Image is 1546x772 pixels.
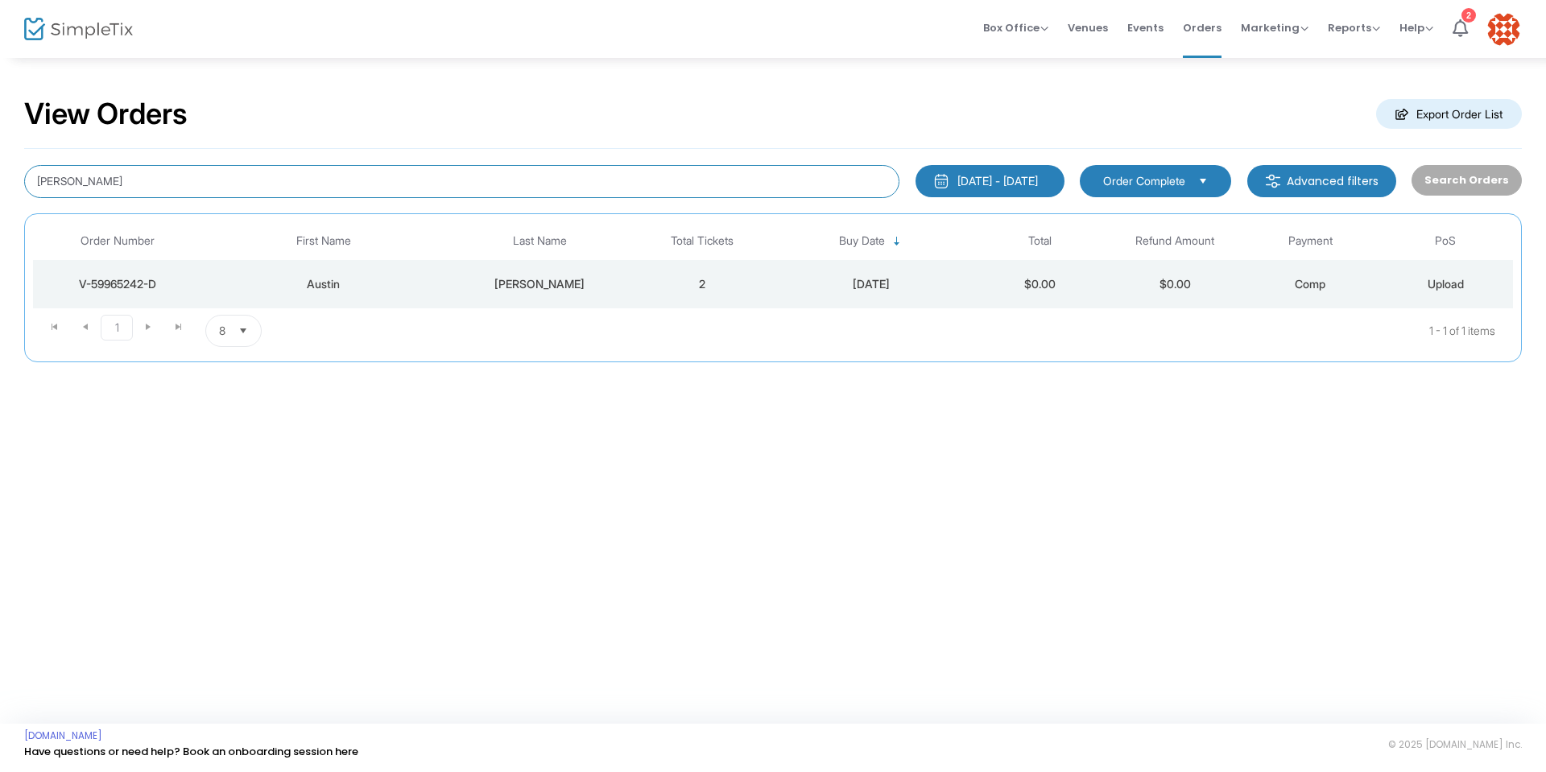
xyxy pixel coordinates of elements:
span: Events [1127,7,1164,48]
span: Venues [1068,7,1108,48]
span: Comp [1295,277,1325,291]
div: V-59965242-D [37,276,198,292]
div: [DATE] - [DATE] [957,173,1038,189]
m-button: Advanced filters [1247,165,1396,197]
th: Refund Amount [1107,222,1242,260]
span: Last Name [513,234,567,248]
span: 8 [219,323,225,339]
button: Select [232,316,254,346]
span: Reports [1328,20,1380,35]
td: 2 [635,260,770,308]
td: $0.00 [973,260,1108,308]
div: Austin [206,276,441,292]
span: Upload [1428,277,1464,291]
kendo-pager-info: 1 - 1 of 1 items [422,315,1495,347]
button: [DATE] - [DATE] [916,165,1064,197]
span: Help [1399,20,1433,35]
a: Have questions or need help? Book an onboarding session here [24,744,358,759]
td: $0.00 [1107,260,1242,308]
div: 9/19/2025 [774,276,969,292]
span: Payment [1288,234,1333,248]
img: filter [1265,173,1281,189]
div: Data table [33,222,1513,308]
span: © 2025 [DOMAIN_NAME] Inc. [1388,738,1522,751]
a: [DOMAIN_NAME] [24,729,102,742]
span: Marketing [1241,20,1308,35]
span: Page 1 [101,315,133,341]
span: Sortable [891,235,903,248]
th: Total Tickets [635,222,770,260]
span: Box Office [983,20,1048,35]
m-button: Export Order List [1376,99,1522,129]
button: Select [1192,172,1214,190]
span: First Name [296,234,351,248]
div: 2 [1461,8,1476,23]
h2: View Orders [24,97,188,132]
span: Orders [1183,7,1222,48]
div: Lubker [449,276,630,292]
span: Buy Date [839,234,885,248]
span: Order Number [81,234,155,248]
img: monthly [933,173,949,189]
span: Order Complete [1103,173,1185,189]
span: PoS [1435,234,1456,248]
th: Total [973,222,1108,260]
input: Search by name, email, phone, order number, ip address, or last 4 digits of card [24,165,899,198]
